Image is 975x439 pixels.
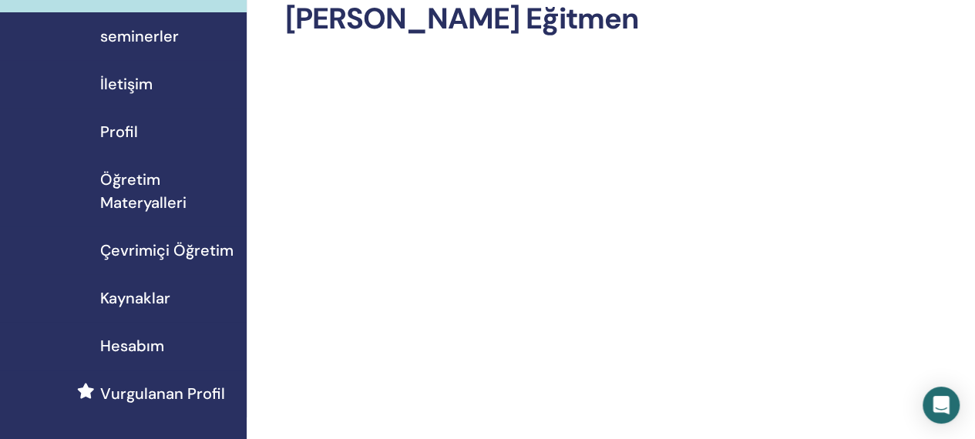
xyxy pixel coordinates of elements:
[100,239,234,262] span: Çevrimiçi Öğretim
[923,387,960,424] div: Open Intercom Messenger
[100,382,225,405] span: Vurgulanan Profil
[100,168,234,214] span: Öğretim Materyalleri
[100,334,164,357] span: Hesabım
[285,2,839,37] h2: [PERSON_NAME] Eğitmen
[100,287,170,310] span: Kaynaklar
[100,72,153,96] span: İletişim
[100,120,138,143] span: Profil
[100,25,179,48] span: seminerler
